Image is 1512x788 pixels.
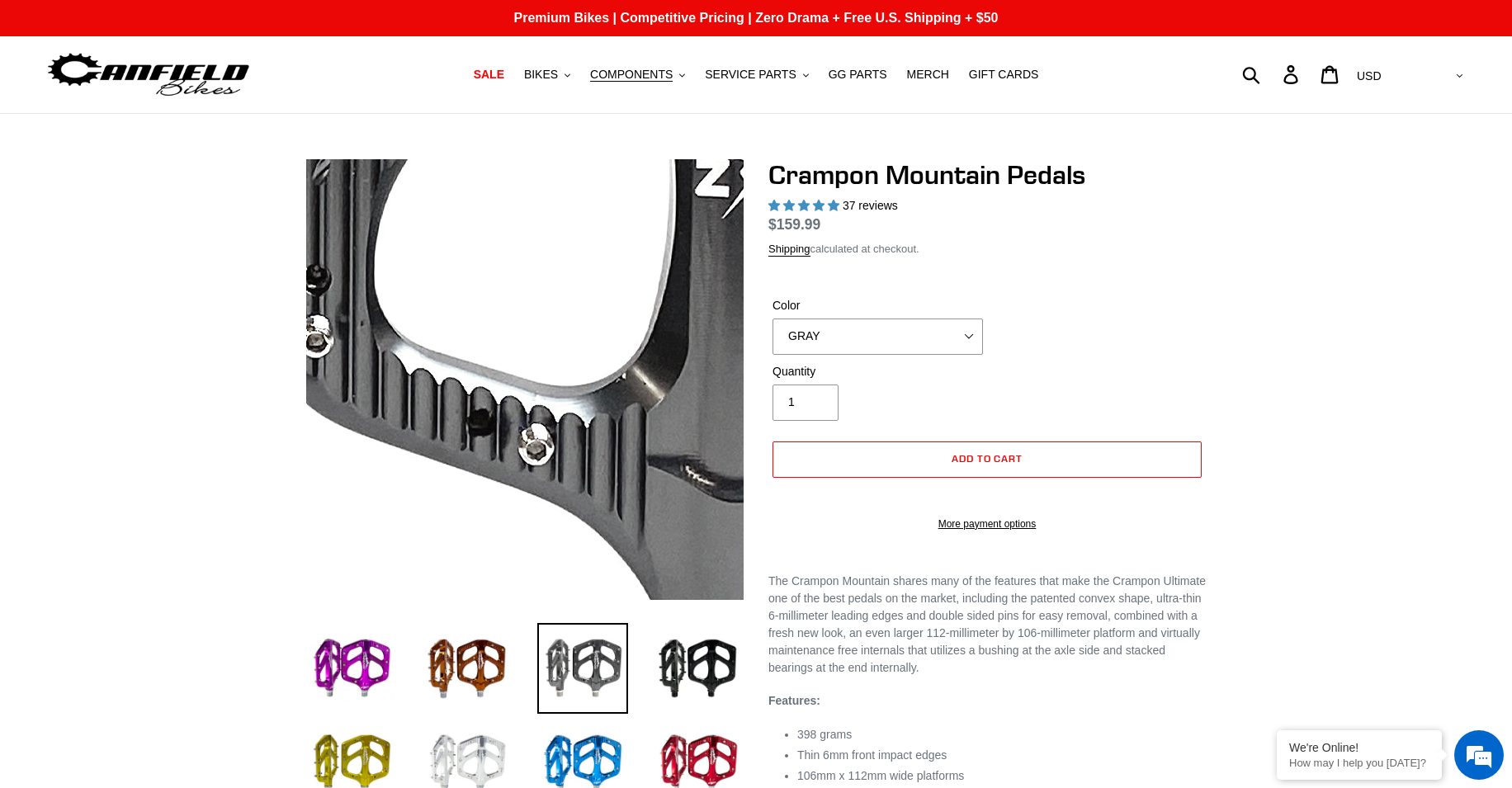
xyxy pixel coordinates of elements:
[705,68,796,82] span: SERVICE PARTS
[306,623,397,714] img: Load image into Gallery viewer, purple
[952,452,1023,465] span: Add to cart
[768,694,820,707] strong: Features:
[768,573,1206,677] p: The Crampon Mountain shares many of the features that make the Crampon Ultimate one of the best p...
[590,68,673,82] span: COMPONENTS
[1289,757,1429,769] p: How may I help you today?
[768,199,843,212] span: 4.97 stars
[422,623,513,714] img: Load image into Gallery viewer, bronze
[1251,56,1293,92] input: Search
[474,68,504,82] span: SALE
[45,49,252,101] img: Canfield Bikes
[829,68,887,82] span: GG PARTS
[653,623,744,714] img: Load image into Gallery viewer, stealth
[899,64,957,86] a: MERCH
[797,726,1206,743] li: 398 grams
[969,68,1039,82] span: GIFT CARDS
[843,199,898,212] span: 37 reviews
[465,64,513,86] a: SALE
[773,297,983,314] label: Color
[820,64,895,86] a: GG PARTS
[773,363,983,380] label: Quantity
[582,64,693,86] button: COMPONENTS
[768,243,810,257] a: Shipping
[907,68,949,82] span: MERCH
[516,64,579,86] button: BIKES
[768,159,1206,191] h1: Crampon Mountain Pedals
[961,64,1047,86] a: GIFT CARDS
[773,517,1202,531] a: More payment options
[768,216,820,233] span: $159.99
[1289,741,1429,754] div: We're Online!
[797,747,1206,764] li: Thin 6mm front impact edges
[697,64,816,86] button: SERVICE PARTS
[773,441,1202,478] button: Add to cart
[537,623,628,714] img: Load image into Gallery viewer, grey
[768,241,1206,257] div: calculated at checkout.
[797,767,1206,785] li: 106mm x 112mm wide platforms
[524,68,558,82] span: BIKES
